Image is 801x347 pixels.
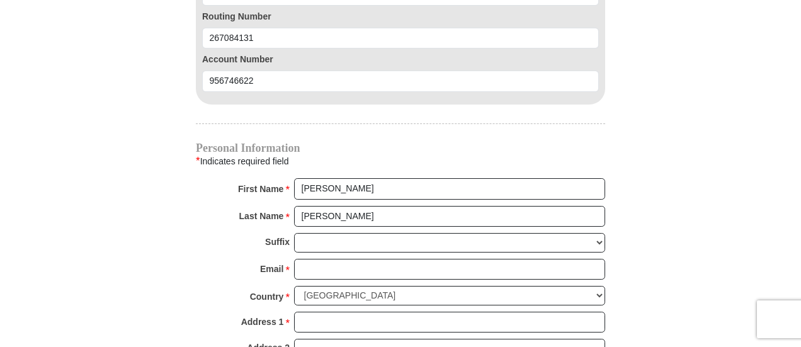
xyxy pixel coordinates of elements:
[265,233,290,251] strong: Suffix
[202,53,599,66] label: Account Number
[260,260,283,278] strong: Email
[238,180,283,198] strong: First Name
[202,10,599,23] label: Routing Number
[250,288,284,305] strong: Country
[239,207,284,225] strong: Last Name
[196,153,605,169] div: Indicates required field
[241,313,284,331] strong: Address 1
[196,143,605,153] h4: Personal Information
